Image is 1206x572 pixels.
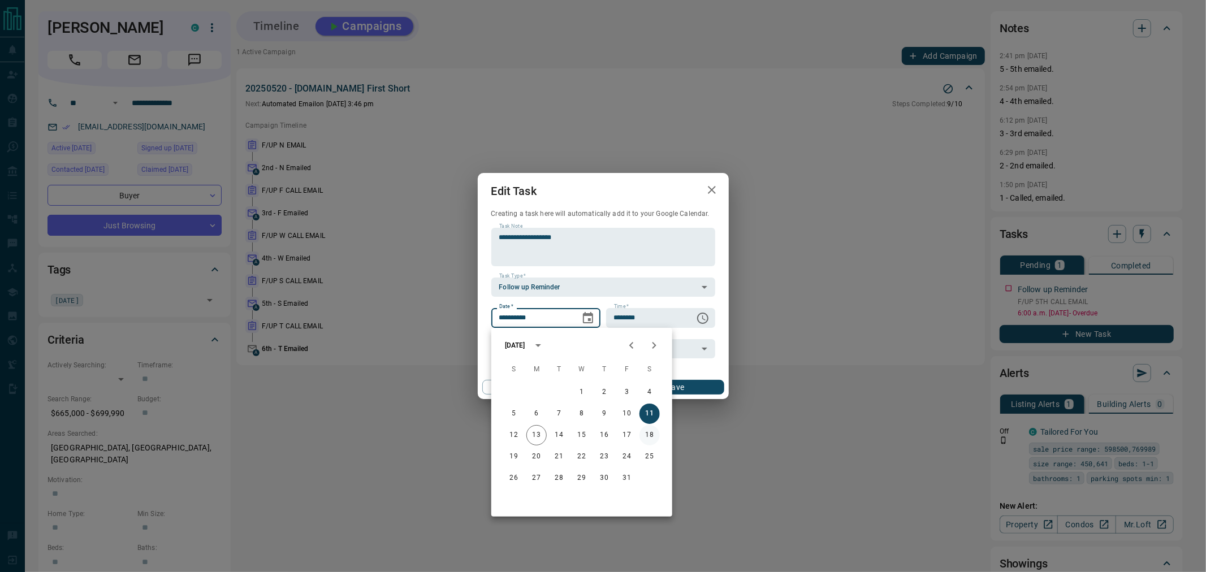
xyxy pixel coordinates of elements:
button: 23 [594,447,615,467]
button: 17 [617,425,637,445]
button: Choose time, selected time is 6:00 AM [691,307,714,330]
button: 28 [549,468,569,488]
button: 26 [504,468,524,488]
span: Sunday [504,358,524,381]
label: Time [614,303,629,310]
button: 10 [617,404,637,424]
span: Thursday [594,358,615,381]
button: 18 [639,425,660,445]
div: [DATE] [505,340,525,350]
button: 22 [572,447,592,467]
label: Task Note [499,223,522,230]
button: Previous month [620,334,643,357]
button: 24 [617,447,637,467]
label: Date [499,303,513,310]
button: Cancel [482,380,579,395]
label: Task Type [499,272,526,280]
button: 13 [526,425,547,445]
button: 15 [572,425,592,445]
button: 3 [617,382,637,402]
button: 1 [572,382,592,402]
span: Monday [526,358,547,381]
button: 12 [504,425,524,445]
button: 19 [504,447,524,467]
button: 9 [594,404,615,424]
div: Follow up Reminder [491,278,715,297]
button: 5 [504,404,524,424]
button: 8 [572,404,592,424]
button: 25 [639,447,660,467]
p: Creating a task here will automatically add it to your Google Calendar. [491,209,715,219]
span: Tuesday [549,358,569,381]
button: 6 [526,404,547,424]
button: 20 [526,447,547,467]
button: Next month [643,334,665,357]
button: 31 [617,468,637,488]
span: Saturday [639,358,660,381]
button: 2 [594,382,615,402]
span: Friday [617,358,637,381]
button: 30 [594,468,615,488]
span: Wednesday [572,358,592,381]
button: Save [627,380,724,395]
button: 21 [549,447,569,467]
button: 4 [639,382,660,402]
button: calendar view is open, switch to year view [529,336,548,355]
button: 11 [639,404,660,424]
button: 16 [594,425,615,445]
button: 29 [572,468,592,488]
button: Choose date, selected date is Oct 11, 2025 [577,307,599,330]
button: 27 [526,468,547,488]
button: 14 [549,425,569,445]
button: 7 [549,404,569,424]
h2: Edit Task [478,173,550,209]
